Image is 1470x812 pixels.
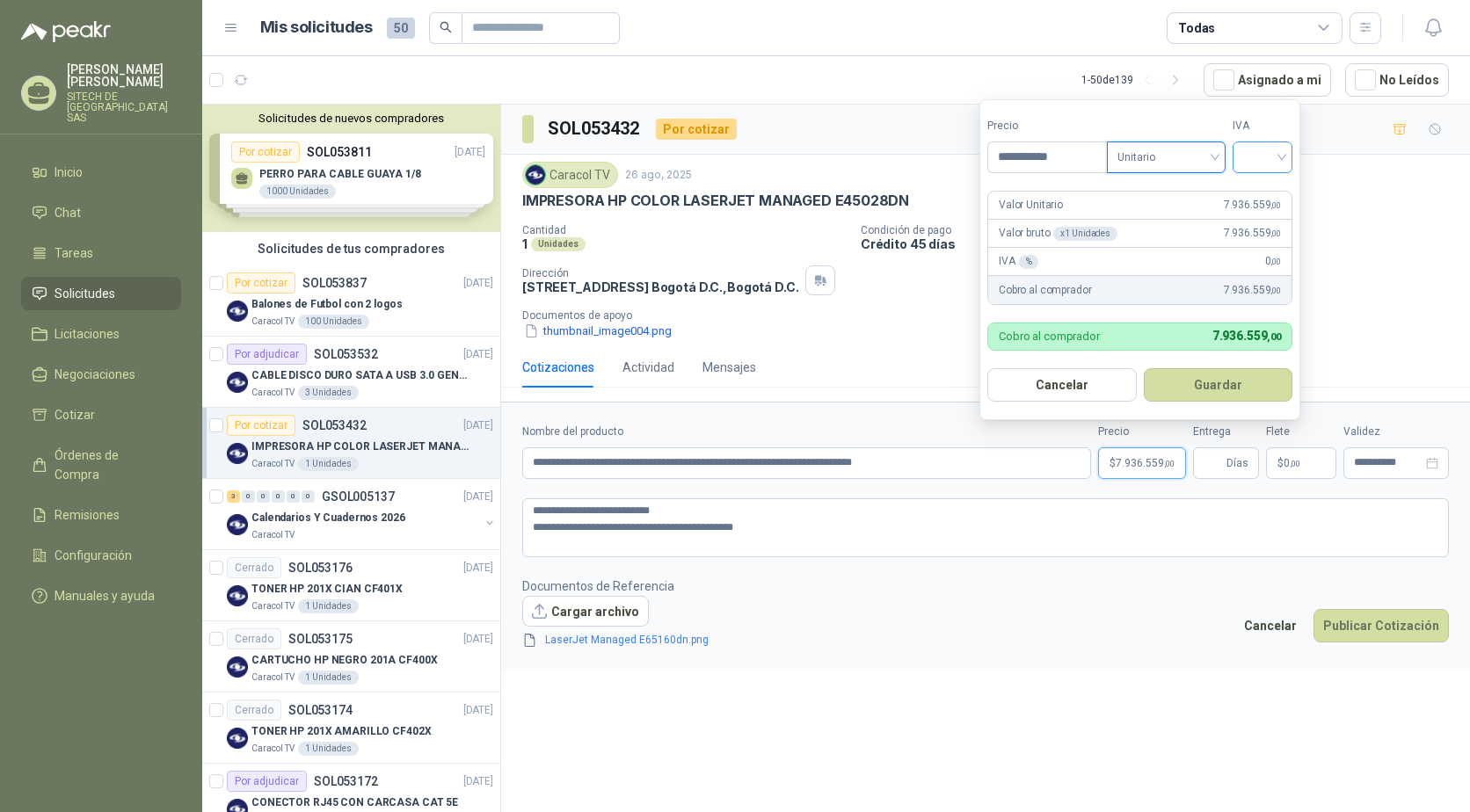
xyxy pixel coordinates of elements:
div: Mensajes [702,358,756,377]
span: 7.936.559 [1224,197,1281,214]
span: 7.936.559 [1224,225,1281,242]
p: [PERSON_NAME] [PERSON_NAME] [67,63,181,88]
p: SOL053176 [288,562,353,574]
a: CerradoSOL053174[DATE] Company LogoTONER HP 201X AMARILLO CF402XCaracol TV1 Unidades [202,692,500,764]
div: 100 Unidades [298,315,369,329]
p: [DATE] [463,275,493,292]
label: Entrega [1193,424,1259,440]
button: Cancelar [987,368,1137,402]
div: Actividad [622,358,674,377]
span: 50 [387,18,415,39]
button: Cargar archivo [522,596,649,627]
p: Caracol TV [251,457,295,471]
span: Inicio [55,163,83,182]
div: Por cotizar [227,272,295,294]
p: Cantidad [522,224,847,236]
img: Company Logo [227,514,248,535]
p: [DATE] [463,631,493,648]
p: SOL053432 [302,419,367,431]
p: Caracol TV [251,386,295,400]
a: CerradoSOL053176[DATE] Company LogoTONER HP 201X CIAN CF401XCaracol TV1 Unidades [202,550,500,621]
div: Cerrado [227,628,281,649]
p: Caracol TV [251,742,295,756]
p: Condición de pago [861,224,1463,236]
img: Company Logo [227,728,248,749]
p: Balones de Futbol con 2 logos [251,296,403,313]
div: Por cotizar [227,415,295,436]
div: Por cotizar [656,119,737,140]
button: Guardar [1144,368,1293,402]
p: Crédito 45 días [861,236,1463,251]
button: Publicar Cotización [1314,609,1449,642]
span: ,00 [1270,228,1281,238]
a: 3 0 0 0 0 0 GSOL005137[DATE] Company LogoCalendarios Y Cuadernos 2026Caracol TV [227,486,497,542]
p: Valor Unitario [999,197,1063,214]
p: TONER HP 201X CIAN CF401X [251,581,403,598]
p: [DATE] [463,417,493,434]
div: 3 [227,490,240,503]
a: Por cotizarSOL053837[DATE] Company LogoBalones de Futbol con 2 logosCaracol TV100 Unidades [202,265,500,337]
div: 0 [302,490,315,503]
span: Configuración [55,546,132,565]
img: Company Logo [227,443,248,464]
span: Negociaciones [55,365,135,384]
p: Documentos de Referencia [522,576,737,596]
p: [STREET_ADDRESS] Bogotá D.C. , Bogotá D.C. [522,279,798,294]
div: 1 Unidades [298,457,359,471]
img: Company Logo [227,656,248,678]
span: search [440,21,452,33]
div: Caracol TV [522,162,618,188]
h1: Mis solicitudes [260,15,373,40]
div: 0 [257,490,270,503]
p: SOL053175 [288,633,353,645]
a: CerradoSOL053175[DATE] Company LogoCARTUCHO HP NEGRO 201A CF400XCaracol TV1 Unidades [202,621,500,692]
p: Calendarios Y Cuadernos 2026 [251,510,405,526]
div: Cerrado [227,700,281,721]
img: Company Logo [227,585,248,606]
a: Remisiones [21,498,181,532]
span: Solicitudes [55,284,115,303]
a: Tareas [21,236,181,270]
div: % [1019,255,1039,269]
a: Cotizar [21,398,181,431]
p: $ 0,00 [1266,447,1336,479]
div: 1 Unidades [298,599,359,613]
p: Caracol TV [251,671,295,685]
h3: SOL053432 [548,115,642,142]
span: ,00 [1267,331,1281,343]
label: IVA [1233,118,1292,134]
label: Nombre del producto [522,424,1091,440]
a: Órdenes de Compra [21,439,181,491]
p: Caracol TV [251,315,295,329]
a: LaserJet Managed E65160dn.png [538,632,716,649]
p: SOL053837 [302,277,367,289]
p: Dirección [522,267,798,279]
p: Caracol TV [251,528,295,542]
div: 1 Unidades [298,742,359,756]
p: [DATE] [463,346,493,363]
p: Cobro al comprador [999,330,1100,342]
span: 0 [1284,458,1300,468]
span: 7.936.559 [1224,282,1281,299]
img: Company Logo [227,301,248,322]
p: CONECTOR RJ45 CON CARCASA CAT 5E [251,794,458,811]
p: $7.936.559,00 [1098,447,1186,479]
span: ,00 [1290,459,1300,468]
span: Días [1226,448,1248,478]
div: Unidades [531,237,586,251]
p: 26 ago, 2025 [625,167,692,184]
p: [DATE] [463,560,493,576]
div: 0 [287,490,300,503]
p: Documentos de apoyo [522,309,1463,322]
p: GSOL005137 [322,490,395,503]
a: Por adjudicarSOL053532[DATE] Company LogoCABLE DISCO DURO SATA A USB 3.0 GENERICOCaracol TV3 Unid... [202,337,500,408]
p: Valor bruto [999,225,1117,242]
div: Cerrado [227,557,281,578]
p: [DATE] [463,773,493,790]
div: 1 - 50 de 139 [1081,66,1190,94]
p: SOL053532 [314,348,378,360]
p: IMPRESORA HP COLOR LASERJET MANAGED E45028DN [251,439,470,455]
p: SOL053172 [314,775,378,787]
div: Todas [1178,18,1215,38]
div: 1 Unidades [298,671,359,685]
